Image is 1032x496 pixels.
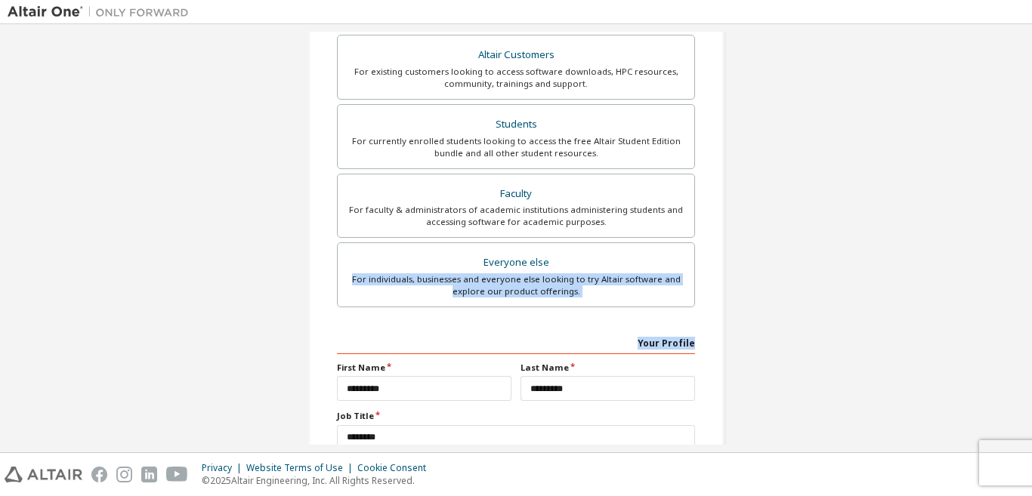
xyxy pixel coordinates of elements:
div: For individuals, businesses and everyone else looking to try Altair software and explore our prod... [347,273,685,297]
div: Your Profile [337,330,695,354]
label: Last Name [521,362,695,374]
label: First Name [337,362,511,374]
img: linkedin.svg [141,467,157,482]
div: Faculty [347,183,685,205]
div: Altair Customers [347,45,685,66]
div: Cookie Consent [357,462,435,474]
div: Students [347,114,685,135]
img: facebook.svg [91,467,107,482]
img: Altair One [8,5,196,20]
div: Privacy [202,462,246,474]
div: For currently enrolled students looking to access the free Altair Student Edition bundle and all ... [347,135,685,159]
img: instagram.svg [116,467,132,482]
img: altair_logo.svg [5,467,82,482]
p: © 2025 Altair Engineering, Inc. All Rights Reserved. [202,474,435,487]
div: Everyone else [347,252,685,273]
div: Website Terms of Use [246,462,357,474]
div: For faculty & administrators of academic institutions administering students and accessing softwa... [347,204,685,228]
div: For existing customers looking to access software downloads, HPC resources, community, trainings ... [347,66,685,90]
label: Job Title [337,410,695,422]
img: youtube.svg [166,467,188,482]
